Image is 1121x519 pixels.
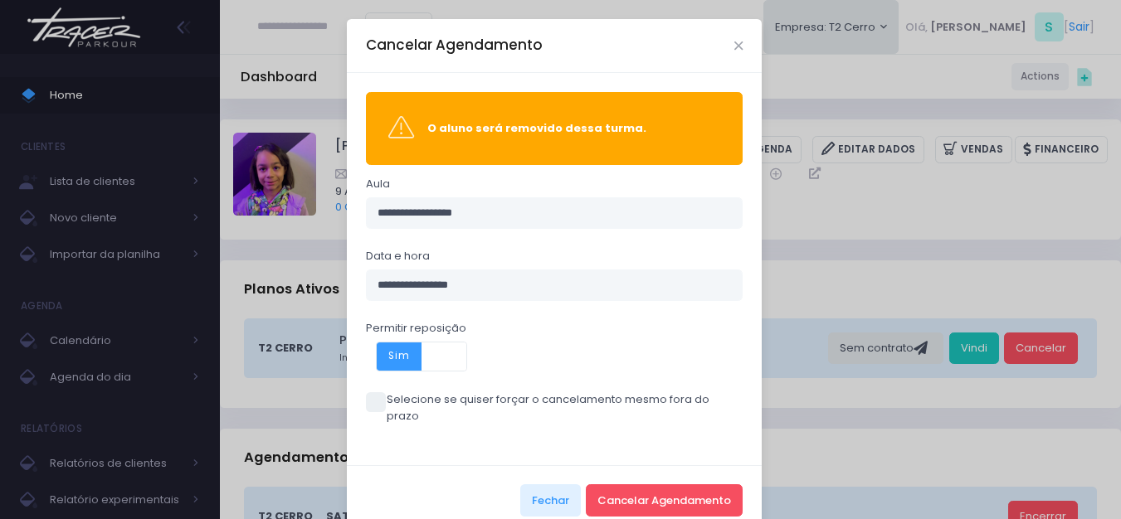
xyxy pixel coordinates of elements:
div: O aluno será removido dessa turma. [427,120,720,137]
button: Close [734,41,743,50]
label: Selecione se quiser forçar o cancelamento mesmo fora do prazo [366,391,743,424]
button: Cancelar Agendamento [586,484,743,516]
span: Sim [377,342,422,371]
label: Permitir reposição [366,320,466,337]
button: Fechar [520,484,581,516]
h5: Cancelar Agendamento [366,35,543,56]
label: Data e hora [366,248,430,264]
label: Aula [366,176,390,192]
